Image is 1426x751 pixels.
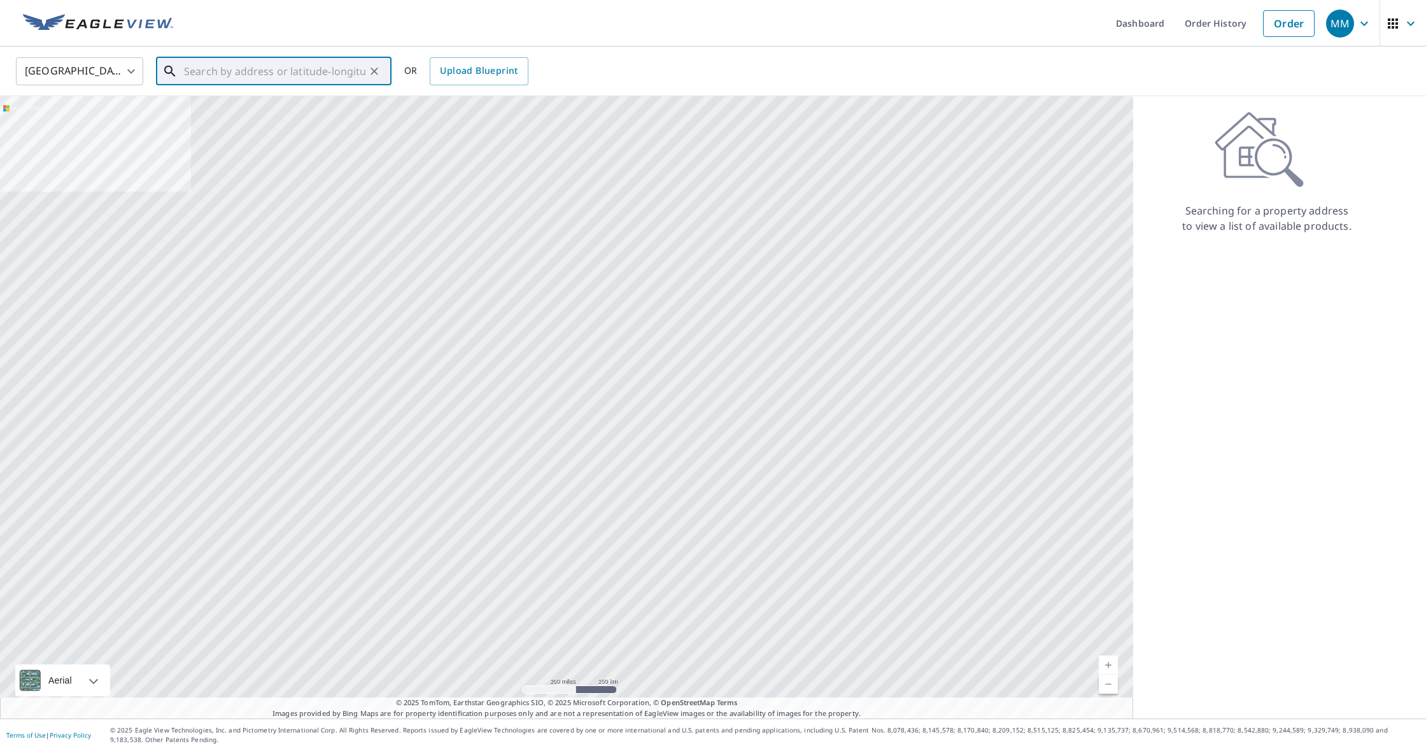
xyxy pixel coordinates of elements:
div: MM [1326,10,1354,38]
a: Terms [717,698,738,707]
p: Searching for a property address to view a list of available products. [1182,203,1352,234]
a: Order [1263,10,1315,37]
div: Aerial [45,664,76,696]
a: Privacy Policy [50,731,91,740]
a: Terms of Use [6,731,46,740]
p: © 2025 Eagle View Technologies, Inc. and Pictometry International Corp. All Rights Reserved. Repo... [110,726,1420,745]
img: EV Logo [23,14,173,33]
div: [GEOGRAPHIC_DATA] [16,53,143,89]
div: Aerial [15,664,110,696]
a: Upload Blueprint [430,57,528,85]
p: | [6,731,91,739]
div: OR [404,57,528,85]
input: Search by address or latitude-longitude [184,53,365,89]
a: Current Level 5, Zoom In [1099,656,1118,675]
span: Upload Blueprint [440,63,518,79]
a: OpenStreetMap [661,698,714,707]
a: Current Level 5, Zoom Out [1099,675,1118,694]
span: © 2025 TomTom, Earthstar Geographics SIO, © 2025 Microsoft Corporation, © [396,698,738,708]
button: Clear [365,62,383,80]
